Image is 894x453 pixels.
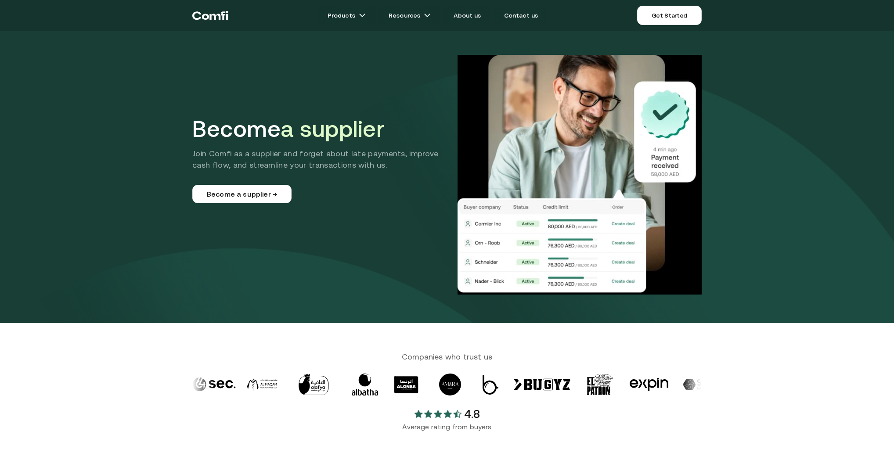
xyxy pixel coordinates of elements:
[350,374,380,395] img: logo-4
[584,374,615,395] img: logo-9
[292,374,335,395] img: logo-3
[247,374,278,395] img: logo-2
[433,374,468,395] img: logo-6
[359,12,366,19] img: arrow icons
[192,351,702,363] span: Companies who trust us
[317,7,376,24] a: Productsarrow icons
[192,115,450,143] h1: Become
[394,374,418,395] img: logo-5
[443,7,491,24] a: About us
[192,148,450,171] p: Join Comfi as a supplier and forget about late payments, improve cash flow, and streamline your t...
[424,12,431,19] img: arrow icons
[458,55,702,295] img: Supplier Hero Image
[192,374,236,395] img: logo-1
[192,421,702,432] p: Average rating from buyers
[637,6,702,25] a: Get Started
[378,7,441,24] a: Resourcesarrow icons
[482,375,499,395] img: logo-7
[494,7,549,24] a: Contact us
[513,374,570,395] img: logo-8
[281,116,384,142] span: a supplier
[464,406,480,421] p: 4.8
[629,374,669,395] img: logo-10
[192,2,228,29] a: Return to the top of the Comfi home page
[192,185,292,203] a: Become a supplier →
